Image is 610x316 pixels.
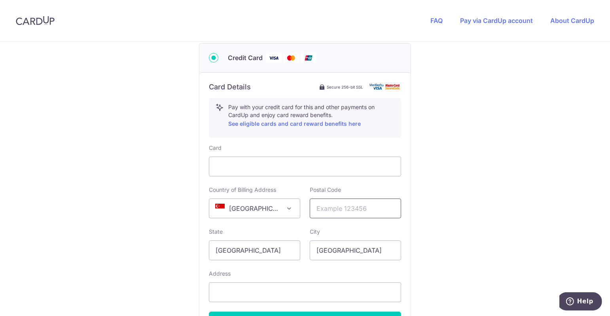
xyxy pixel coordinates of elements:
[209,186,276,194] label: Country of Billing Address
[209,53,401,63] div: Credit Card Visa Mastercard Union Pay
[209,228,223,236] label: State
[460,17,533,25] a: Pay via CardUp account
[310,199,401,218] input: Example 123456
[550,17,594,25] a: About CardUp
[209,199,300,218] span: Singapore
[369,83,401,90] img: card secure
[209,82,251,92] h6: Card Details
[228,53,263,62] span: Credit Card
[228,120,361,127] a: See eligible cards and card reward benefits here
[430,17,443,25] a: FAQ
[301,53,316,63] img: Union Pay
[209,144,222,152] label: Card
[283,53,299,63] img: Mastercard
[559,292,602,312] iframe: Opens a widget where you can find more information
[310,228,320,236] label: City
[209,270,231,278] label: Address
[327,84,363,90] span: Secure 256-bit SSL
[266,53,282,63] img: Visa
[228,103,394,129] p: Pay with your credit card for this and other payments on CardUp and enjoy card reward benefits.
[310,186,341,194] label: Postal Code
[216,162,394,171] iframe: To enrich screen reader interactions, please activate Accessibility in Grammarly extension settings
[16,16,55,25] img: CardUp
